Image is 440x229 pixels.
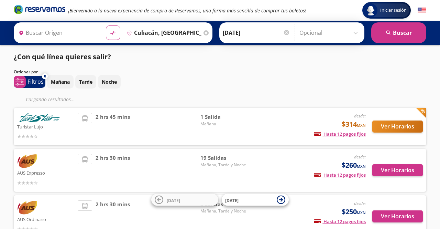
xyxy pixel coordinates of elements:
[26,96,75,103] em: Cargando resultados ...
[200,113,249,121] span: 1 Salida
[314,131,366,137] span: Hasta 12 pagos fijos
[223,24,290,41] input: Elegir Fecha
[342,160,366,170] span: $260
[314,218,366,225] span: Hasta 12 pagos fijos
[44,73,46,79] span: 0
[377,7,409,14] span: Iniciar sesión
[17,122,74,131] p: Turistar Lujo
[14,76,45,88] button: 0Filtros
[17,113,62,122] img: Turistar Lujo
[14,4,65,17] a: Brand Logo
[75,75,96,89] button: Tarde
[98,75,121,89] button: Noche
[14,4,65,14] i: Brand Logo
[167,197,180,203] span: [DATE]
[342,119,366,129] span: $314
[151,194,218,206] button: [DATE]
[79,78,92,85] p: Tarde
[14,52,111,62] p: ¿Con qué línea quieres salir?
[27,77,44,86] p: Filtros
[17,168,74,177] p: AUS Expresso
[14,69,38,75] p: Ordenar por
[357,123,366,128] small: MXN
[299,24,361,41] input: Opcional
[17,215,74,223] p: AUS Ordinario
[357,164,366,169] small: MXN
[372,210,423,222] button: Ver Horarios
[102,78,117,85] p: Noche
[68,7,306,14] em: ¡Bienvenido a la nueva experiencia de compra de Reservamos, una forma más sencilla de comprar tus...
[200,121,249,127] span: Mañana
[314,172,366,178] span: Hasta 12 pagos fijos
[17,154,37,168] img: AUS Expresso
[372,121,423,133] button: Ver Horarios
[124,24,202,41] input: Buscar Destino
[200,154,249,162] span: 19 Salidas
[371,22,426,43] button: Buscar
[17,200,37,215] img: AUS Ordinario
[51,78,70,85] p: Mañana
[354,113,366,119] em: desde:
[418,6,426,15] button: English
[354,200,366,206] em: desde:
[342,207,366,217] span: $250
[96,113,130,140] span: 2 hrs 45 mins
[16,24,100,41] input: Buscar Origen
[200,162,249,168] span: Mañana, Tarde y Noche
[357,210,366,215] small: MXN
[222,194,289,206] button: [DATE]
[47,75,74,89] button: Mañana
[200,208,249,214] span: Mañana, Tarde y Noche
[96,154,130,187] span: 2 hrs 30 mins
[225,197,239,203] span: [DATE]
[372,164,423,176] button: Ver Horarios
[354,154,366,160] em: desde:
